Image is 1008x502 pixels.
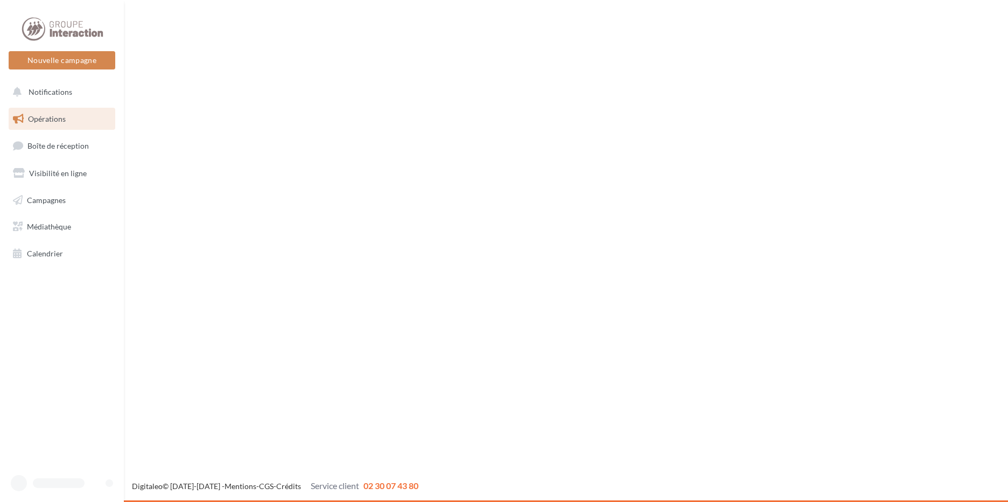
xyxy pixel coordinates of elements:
button: Nouvelle campagne [9,51,115,69]
a: Médiathèque [6,215,117,238]
span: Médiathèque [27,222,71,231]
a: Campagnes [6,189,117,212]
a: Mentions [225,482,256,491]
a: Crédits [276,482,301,491]
span: Campagnes [27,195,66,204]
a: Calendrier [6,242,117,265]
span: Notifications [29,87,72,96]
a: Opérations [6,108,117,130]
span: © [DATE]-[DATE] - - - [132,482,418,491]
span: Visibilité en ligne [29,169,87,178]
a: Digitaleo [132,482,163,491]
span: 02 30 07 43 80 [363,480,418,491]
span: Service client [311,480,359,491]
a: Visibilité en ligne [6,162,117,185]
button: Notifications [6,81,113,103]
span: Calendrier [27,249,63,258]
a: CGS [259,482,274,491]
span: Boîte de réception [27,141,89,150]
span: Opérations [28,114,66,123]
a: Boîte de réception [6,134,117,157]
